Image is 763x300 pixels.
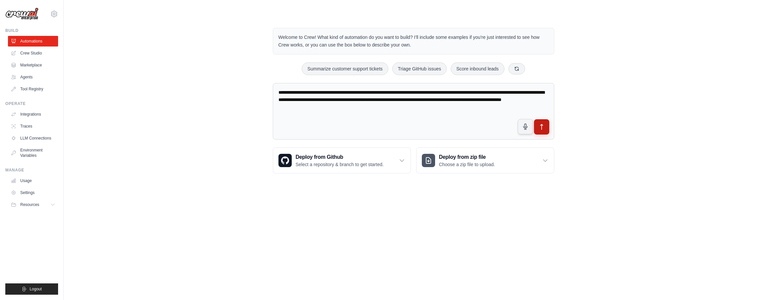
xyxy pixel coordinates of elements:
a: Agents [8,72,58,82]
a: Integrations [8,109,58,120]
p: Select a repository & branch to get started. [296,161,384,168]
div: Operate [5,101,58,106]
a: Automations [8,36,58,47]
div: Manage [5,167,58,173]
h3: Deploy from zip file [439,153,495,161]
button: Triage GitHub issues [392,62,447,75]
a: Traces [8,121,58,132]
a: Tool Registry [8,84,58,94]
div: Build [5,28,58,33]
p: Choose a zip file to upload. [439,161,495,168]
a: Settings [8,187,58,198]
a: Usage [8,175,58,186]
button: Resources [8,199,58,210]
h3: Deploy from Github [296,153,384,161]
iframe: Chat Widget [730,268,763,300]
p: Welcome to Crew! What kind of automation do you want to build? I'll include some examples if you'... [278,34,549,49]
button: Score inbound leads [451,62,504,75]
button: Summarize customer support tickets [302,62,388,75]
button: Logout [5,283,58,295]
span: Resources [20,202,39,207]
a: Crew Studio [8,48,58,58]
img: Logo [5,8,38,20]
span: Logout [30,286,42,292]
a: Marketplace [8,60,58,70]
a: Environment Variables [8,145,58,161]
a: LLM Connections [8,133,58,144]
